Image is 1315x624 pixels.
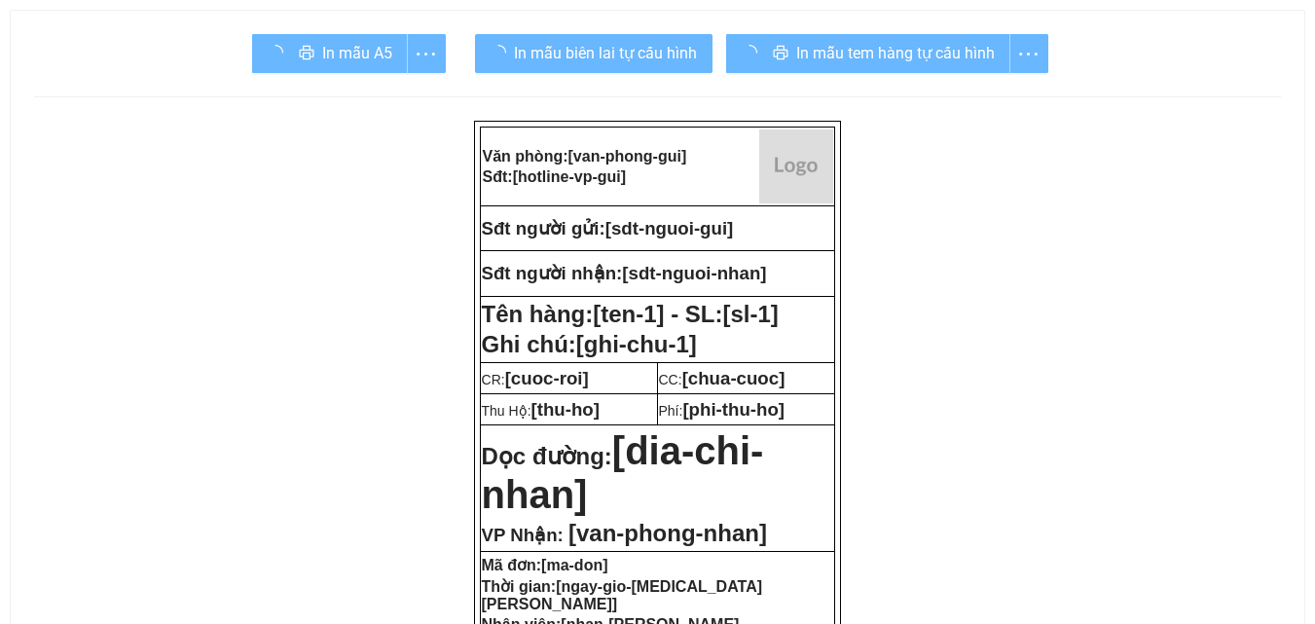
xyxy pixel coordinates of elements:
[593,301,779,327] span: [ten-1] - SL:
[531,399,600,420] span: [thu-ho]
[568,148,687,165] span: [van-phong-gui]
[759,129,833,203] img: logo
[541,557,607,573] span: [ma-don]
[576,331,697,357] span: [ghi-chu-1]
[622,263,766,283] span: [sdt-nguoi-nhan]
[568,520,767,546] span: [van-phong-nhan]
[482,301,779,327] strong: Tên hàng:
[682,368,785,388] span: [chua-cuoc]
[482,403,600,419] span: Thu Hộ:
[482,578,762,612] strong: Thời gian:
[482,557,608,573] strong: Mã đơn:
[482,443,764,513] strong: Dọc đường:
[482,218,605,239] strong: Sđt người gửi:
[659,372,785,387] span: CC:
[682,399,785,420] span: [phi-thu-ho]
[605,218,734,239] span: [sdt-nguoi-gui]
[513,168,626,185] span: [hotline-vp-gui]
[482,429,764,516] span: [dia-chi-nhan]
[491,45,514,60] span: loading
[482,525,564,545] span: VP Nhận:
[659,403,785,419] span: Phí:
[483,148,687,165] strong: Văn phòng:
[482,263,623,283] strong: Sđt người nhận:
[723,301,779,327] span: [sl-1]
[475,34,712,73] button: In mẫu biên lai tự cấu hình
[505,368,589,388] span: [cuoc-roi]
[482,331,697,357] span: Ghi chú:
[483,168,627,185] strong: Sđt:
[482,578,762,612] span: [ngay-gio-[MEDICAL_DATA][PERSON_NAME]]
[482,372,589,387] span: CR:
[514,41,697,65] span: In mẫu biên lai tự cấu hình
